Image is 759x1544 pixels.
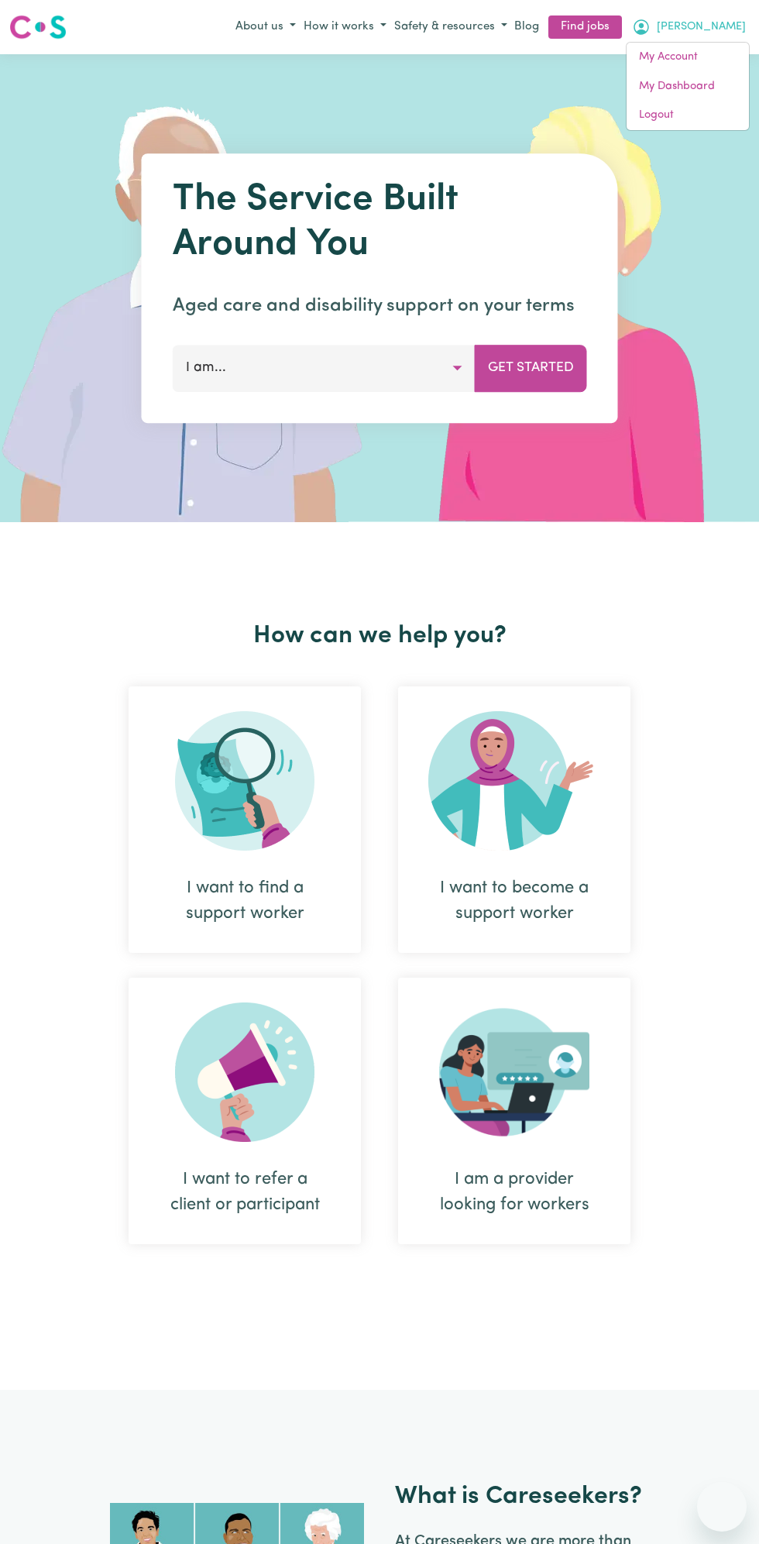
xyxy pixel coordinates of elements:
h1: The Service Built Around You [173,178,587,267]
iframe: Button to launch messaging window [697,1482,747,1532]
div: My Account [626,42,750,131]
button: Get Started [475,345,587,391]
div: I want to refer a client or participant [166,1167,324,1218]
a: My Dashboard [627,72,749,101]
div: I want to refer a client or participant [129,978,361,1244]
div: I am a provider looking for workers [435,1167,593,1218]
div: I want to become a support worker [398,686,630,953]
h2: How can we help you? [110,621,649,651]
button: I am... [173,345,476,391]
img: Become Worker [428,711,600,851]
div: I am a provider looking for workers [398,978,630,1244]
button: About us [232,15,300,40]
img: Careseekers logo [9,13,67,41]
a: Logout [627,101,749,130]
button: Safety & resources [390,15,511,40]
div: I want to find a support worker [166,875,324,927]
a: My Account [627,43,749,72]
img: Search [175,711,314,851]
button: How it works [300,15,390,40]
img: Refer [175,1002,314,1142]
div: I want to find a support worker [129,686,361,953]
p: Aged care and disability support on your terms [173,292,587,320]
img: Provider [439,1002,589,1142]
a: Blog [511,15,542,40]
span: [PERSON_NAME] [657,19,746,36]
a: Find jobs [548,15,622,40]
a: Careseekers logo [9,9,67,45]
h2: What is Careseekers? [395,1482,642,1511]
button: My Account [628,14,750,40]
div: I want to become a support worker [435,875,593,927]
